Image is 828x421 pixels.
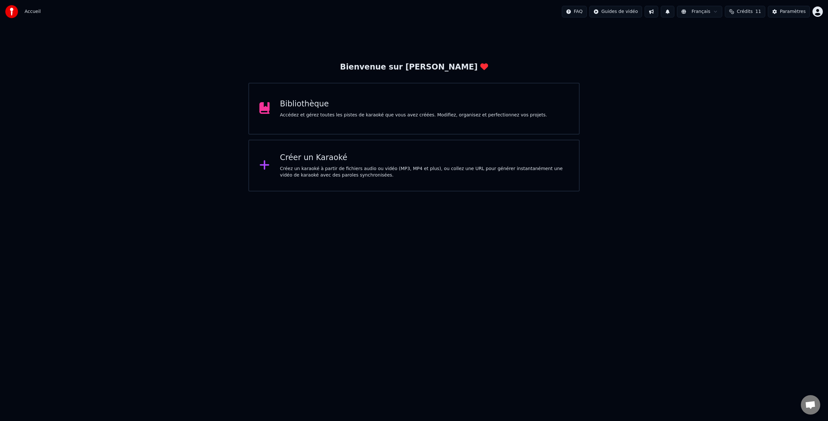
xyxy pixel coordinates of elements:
button: FAQ [562,6,587,17]
div: Créez un karaoké à partir de fichiers audio ou vidéo (MP3, MP4 et plus), ou collez une URL pour g... [280,166,569,178]
nav: breadcrumb [25,8,41,15]
span: 11 [755,8,761,15]
span: Accueil [25,8,41,15]
img: youka [5,5,18,18]
button: Paramètres [768,6,810,17]
div: Ouvrir le chat [801,395,820,415]
div: Créer un Karaoké [280,153,569,163]
div: Bienvenue sur [PERSON_NAME] [340,62,488,72]
div: Paramètres [780,8,806,15]
div: Accédez et gérez toutes les pistes de karaoké que vous avez créées. Modifiez, organisez et perfec... [280,112,547,118]
button: Crédits11 [725,6,765,17]
span: Crédits [737,8,753,15]
button: Guides de vidéo [589,6,642,17]
div: Bibliothèque [280,99,547,109]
